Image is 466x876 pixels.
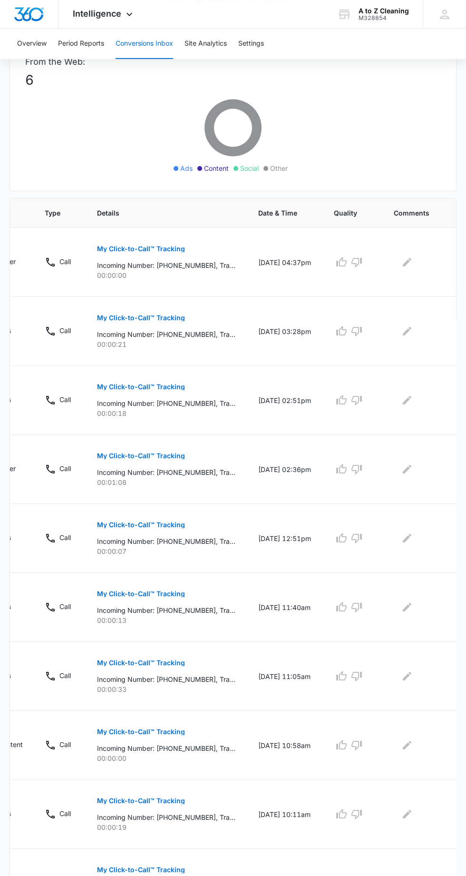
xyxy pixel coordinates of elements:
button: Edit Comments [399,531,415,546]
p: My Click-to-Call™ Tracking [97,384,185,390]
button: Edit Comments [399,738,415,753]
p: From the Web: [25,55,441,68]
button: My Click-to-Call™ Tracking [97,306,185,329]
button: My Click-to-Call™ Tracking [97,789,185,812]
td: [DATE] 11:05am [247,642,322,711]
p: Incoming Number: [PHONE_NUMBER], Tracking Number: [PHONE_NUMBER], Ring To: [PHONE_NUMBER], Caller... [97,812,235,822]
span: Intelligence [73,9,121,19]
p: Call [59,256,71,266]
p: 00:00:33 [97,684,235,694]
button: My Click-to-Call™ Tracking [97,582,185,605]
p: My Click-to-Call™ Tracking [97,797,185,804]
p: My Click-to-Call™ Tracking [97,522,185,528]
button: My Click-to-Call™ Tracking [97,444,185,467]
button: Edit Comments [399,462,415,477]
button: My Click-to-Call™ Tracking [97,513,185,536]
span: Content [204,163,229,173]
td: [DATE] 10:11am [247,780,322,849]
p: My Click-to-Call™ Tracking [97,659,185,666]
p: My Click-to-Call™ Tracking [97,246,185,252]
p: My Click-to-Call™ Tracking [97,315,185,321]
span: Ads [180,163,193,173]
button: Edit Comments [399,600,415,615]
p: Incoming Number: [PHONE_NUMBER], Tracking Number: [PHONE_NUMBER], Ring To: [PHONE_NUMBER], Caller... [97,260,235,270]
p: Incoming Number: [PHONE_NUMBER], Tracking Number: [PHONE_NUMBER], Ring To: [PHONE_NUMBER], Caller... [97,674,235,684]
div: account name [359,7,409,15]
span: Other [270,163,288,173]
button: Edit Comments [399,324,415,339]
p: Incoming Number: [PHONE_NUMBER], Tracking Number: [PHONE_NUMBER], Ring To: [PHONE_NUMBER], Caller... [97,398,235,408]
td: [DATE] 10:58am [247,711,322,780]
p: Call [59,394,71,404]
p: Incoming Number: [PHONE_NUMBER], Tracking Number: [PHONE_NUMBER], Ring To: [PHONE_NUMBER], Caller... [97,329,235,339]
button: Edit Comments [399,393,415,408]
p: 6 [25,70,441,90]
p: Incoming Number: [PHONE_NUMBER], Tracking Number: [PHONE_NUMBER], Ring To: [PHONE_NUMBER], Caller... [97,467,235,477]
p: My Click-to-Call™ Tracking [97,728,185,735]
button: Edit Comments [399,669,415,684]
p: 00:00:21 [97,339,235,349]
button: My Click-to-Call™ Tracking [97,375,185,398]
span: Quality [334,208,357,218]
p: Call [59,808,71,818]
p: 00:00:07 [97,546,235,556]
p: Incoming Number: [PHONE_NUMBER], Tracking Number: [PHONE_NUMBER], Ring To: [PHONE_NUMBER], Caller... [97,743,235,753]
p: Call [59,601,71,611]
p: Call [59,532,71,542]
span: Details [97,208,222,218]
button: My Click-to-Call™ Tracking [97,651,185,674]
td: [DATE] 02:36pm [247,435,322,504]
button: Overview [17,29,47,59]
p: 00:00:13 [97,615,235,625]
p: 00:01:08 [97,477,235,487]
p: My Click-to-Call™ Tracking [97,453,185,459]
p: 00:00:00 [97,753,235,763]
td: [DATE] 02:51pm [247,366,322,435]
p: Incoming Number: [PHONE_NUMBER], Tracking Number: [PHONE_NUMBER], Ring To: [PHONE_NUMBER], Caller... [97,605,235,615]
p: Call [59,739,71,749]
p: 00:00:00 [97,270,235,280]
p: Call [59,670,71,680]
button: Settings [238,29,264,59]
span: Comments [394,208,429,218]
div: account id [359,15,409,21]
p: 00:00:19 [97,822,235,832]
td: [DATE] 03:28pm [247,297,322,366]
span: Date & Time [258,208,297,218]
span: Type [45,208,60,218]
span: Social [240,163,259,173]
td: [DATE] 04:37pm [247,228,322,297]
td: [DATE] 12:51pm [247,504,322,573]
button: Conversions Inbox [116,29,173,59]
button: Period Reports [58,29,104,59]
button: My Click-to-Call™ Tracking [97,720,185,743]
p: Call [59,325,71,335]
p: My Click-to-Call™ Tracking [97,866,185,873]
button: My Click-to-Call™ Tracking [97,237,185,260]
button: Edit Comments [399,807,415,822]
button: Site Analytics [184,29,227,59]
td: [DATE] 11:40am [247,573,322,642]
p: Call [59,463,71,473]
button: Edit Comments [399,255,415,270]
p: My Click-to-Call™ Tracking [97,591,185,597]
p: 00:00:18 [97,408,235,418]
p: Incoming Number: [PHONE_NUMBER], Tracking Number: [PHONE_NUMBER], Ring To: [PHONE_NUMBER], Caller... [97,536,235,546]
